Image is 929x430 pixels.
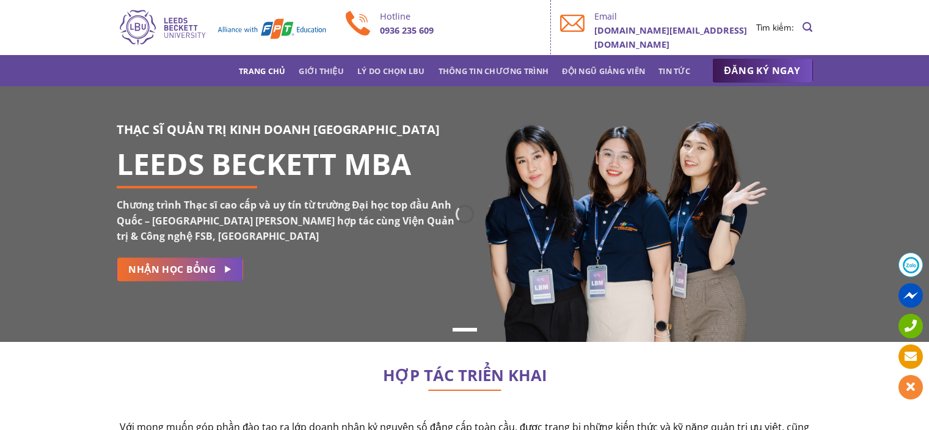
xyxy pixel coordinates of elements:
strong: Chương trình Thạc sĩ cao cấp và uy tín từ trường Đại học top đầu Anh Quốc – [GEOGRAPHIC_DATA] [PE... [117,198,454,243]
img: line-lbu.jpg [428,390,501,391]
span: NHẬN HỌC BỔNG [128,262,216,277]
img: Thạc sĩ Quản trị kinh doanh Quốc tế [117,8,327,47]
span: ĐĂNG KÝ NGAY [724,63,801,78]
a: Search [803,15,812,39]
h1: LEEDS BECKETT MBA [117,157,456,171]
li: Tìm kiếm: [756,21,794,34]
a: Thông tin chương trình [439,60,549,82]
a: Tin tức [658,60,690,82]
a: Lý do chọn LBU [357,60,425,82]
h2: HỢP TÁC TRIỂN KHAI [117,369,813,382]
b: 0936 235 609 [380,24,434,36]
a: Trang chủ [239,60,285,82]
p: Hotline [380,9,542,23]
h3: THẠC SĨ QUẢN TRỊ KINH DOANH [GEOGRAPHIC_DATA] [117,120,456,139]
b: [DOMAIN_NAME][EMAIL_ADDRESS][DOMAIN_NAME] [594,24,747,50]
a: ĐĂNG KÝ NGAY [712,59,813,83]
li: Page dot 1 [453,328,477,332]
a: Đội ngũ giảng viên [562,60,645,82]
a: Giới thiệu [299,60,344,82]
a: NHẬN HỌC BỔNG [117,258,243,281]
p: Email [594,9,756,23]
